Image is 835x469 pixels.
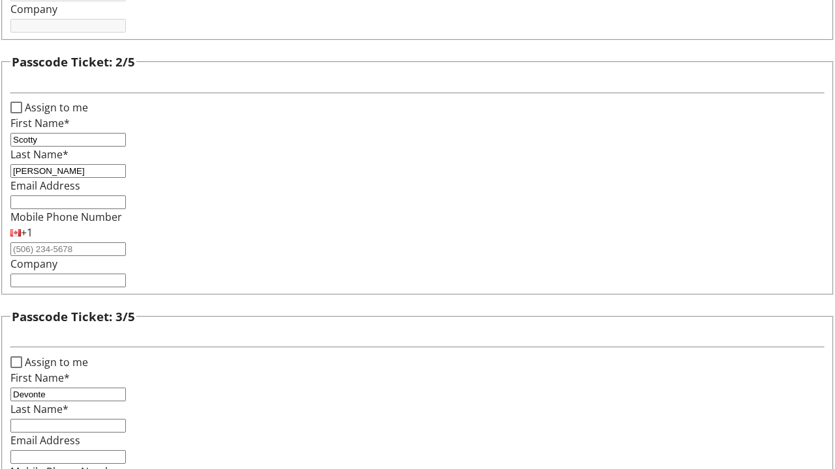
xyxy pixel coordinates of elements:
input: (506) 234-5678 [10,242,126,256]
label: Company [10,257,57,271]
label: Assign to me [22,100,88,115]
label: Company [10,2,57,16]
label: Mobile Phone Number [10,210,122,224]
label: Last Name* [10,147,68,162]
h3: Passcode Ticket: 2/5 [12,53,135,71]
label: First Name* [10,116,70,130]
label: First Name* [10,371,70,385]
label: Email Address [10,433,80,448]
label: Last Name* [10,402,68,416]
label: Assign to me [22,354,88,370]
h3: Passcode Ticket: 3/5 [12,307,135,326]
label: Email Address [10,178,80,193]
